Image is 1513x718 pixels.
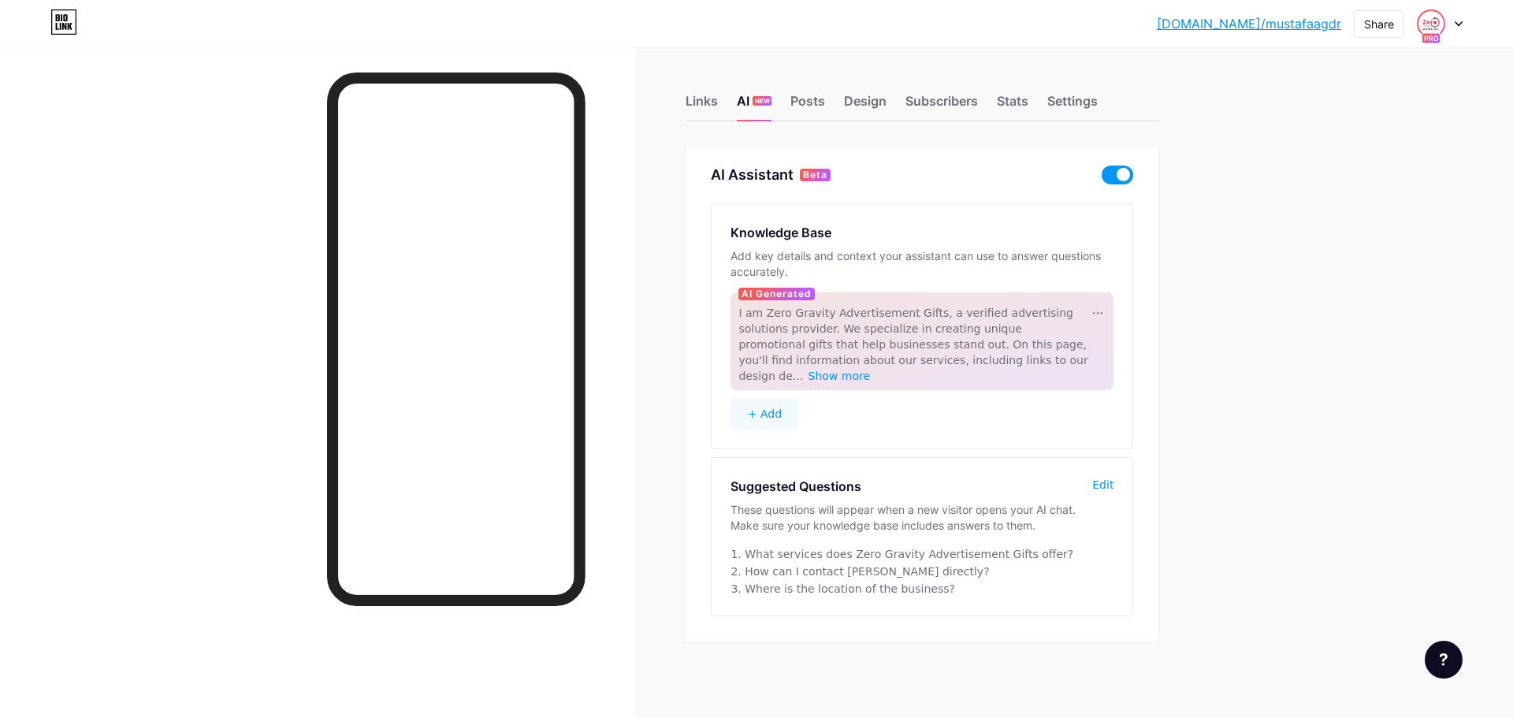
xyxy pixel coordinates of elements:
button: + Add [730,398,798,430]
div: Settings [1047,91,1098,120]
div: Stats [997,91,1028,120]
div: Edit [1092,477,1113,493]
a: [DOMAIN_NAME]/mustafaagdr [1157,14,1341,33]
span: Show more [809,370,871,382]
img: Mustafa Al Khalaf [1418,11,1444,36]
div: AI Assistant [711,166,794,184]
span: Beta [803,169,827,181]
div: AI [737,91,771,120]
div: Share [1364,16,1394,32]
div: Subscribers [905,91,978,120]
div: 2. How can I contact [PERSON_NAME] directly? [730,564,989,579]
span: NEW [755,96,770,106]
div: Links [686,91,718,120]
div: Add key details and context your assistant can use to answer questions accurately. [730,248,1113,280]
div: Posts [790,91,825,120]
span: I am Zero Gravity Advertisement Gifts, a verified advertising solutions provider. We specialize i... [738,307,1087,382]
div: These questions will appear when a new visitor opens your AI chat. Make sure your knowledge base ... [730,502,1092,534]
div: Knowledge Base [730,223,831,242]
div: Design [844,91,887,120]
div: 3. Where is the location of the business? [730,581,955,597]
div: Suggested Questions [730,477,861,496]
div: 1. What services does Zero Gravity Advertisement Gifts offer? [730,546,1073,562]
span: AI Generated [742,288,812,300]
